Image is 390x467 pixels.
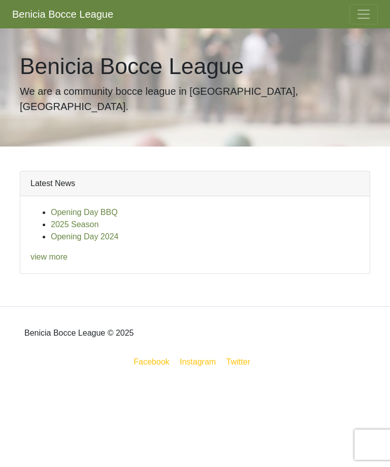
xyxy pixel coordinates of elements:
a: Facebook [132,355,171,368]
a: Benicia Bocce League [12,4,113,24]
a: Opening Day BBQ [51,208,118,217]
div: Latest News [20,171,370,196]
a: 2025 Season [51,220,99,229]
p: We are a community bocce league in [GEOGRAPHIC_DATA], [GEOGRAPHIC_DATA]. [20,84,370,114]
button: Toggle navigation [349,4,378,24]
a: view more [30,253,68,261]
a: Twitter [224,355,258,368]
div: Benicia Bocce League © 2025 [12,315,378,351]
a: Instagram [178,355,218,368]
a: Opening Day 2024 [51,232,118,241]
h1: Benicia Bocce League [20,53,370,80]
